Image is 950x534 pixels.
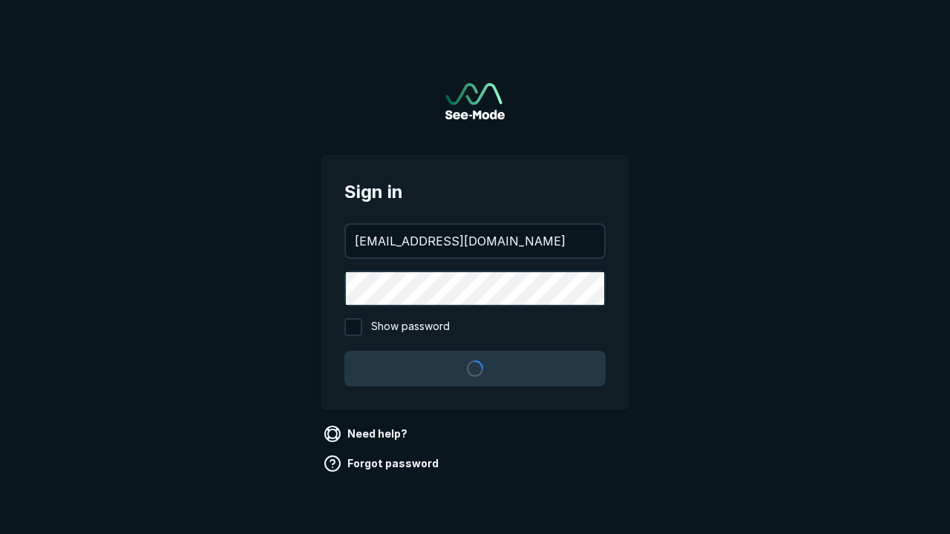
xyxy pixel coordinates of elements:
span: Show password [371,318,450,336]
input: your@email.com [346,225,604,257]
img: See-Mode Logo [445,83,505,119]
a: Forgot password [321,452,445,475]
a: Go to sign in [445,83,505,119]
a: Need help? [321,422,413,446]
span: Sign in [344,179,606,205]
